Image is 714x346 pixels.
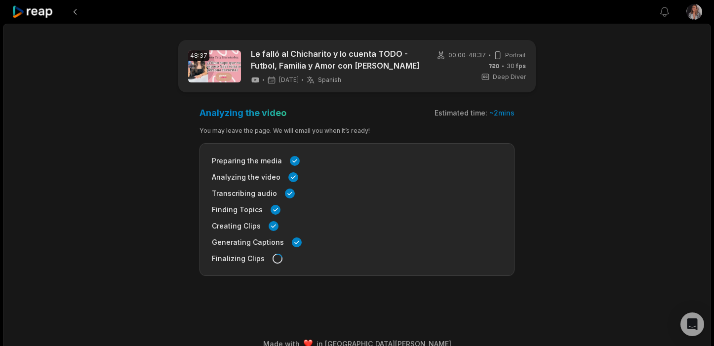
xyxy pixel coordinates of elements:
h3: Analyzing the video [199,107,286,118]
span: Portrait [505,51,526,60]
span: Finalizing Clips [212,253,265,264]
span: Spanish [318,76,341,84]
span: fps [516,62,526,70]
span: 00:00 - 48:37 [448,51,486,60]
a: Le falló al Chicharito y lo cuenta TODO - Futbol, Familia y Amor con [PERSON_NAME] [251,48,421,72]
span: Deep Diver [493,73,526,81]
span: Generating Captions [212,237,284,247]
div: Estimated time: [435,108,515,118]
span: 30 [507,62,526,71]
span: Creating Clips [212,221,261,231]
span: Transcribing audio [212,188,277,198]
span: Finding Topics [212,204,263,215]
div: Open Intercom Messenger [680,312,704,336]
span: [DATE] [279,76,299,84]
div: You may leave the page. We will email you when it’s ready! [199,126,515,135]
span: ~ 2 mins [489,109,515,117]
span: Preparing the media [212,155,282,166]
span: Analyzing the video [212,172,280,182]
